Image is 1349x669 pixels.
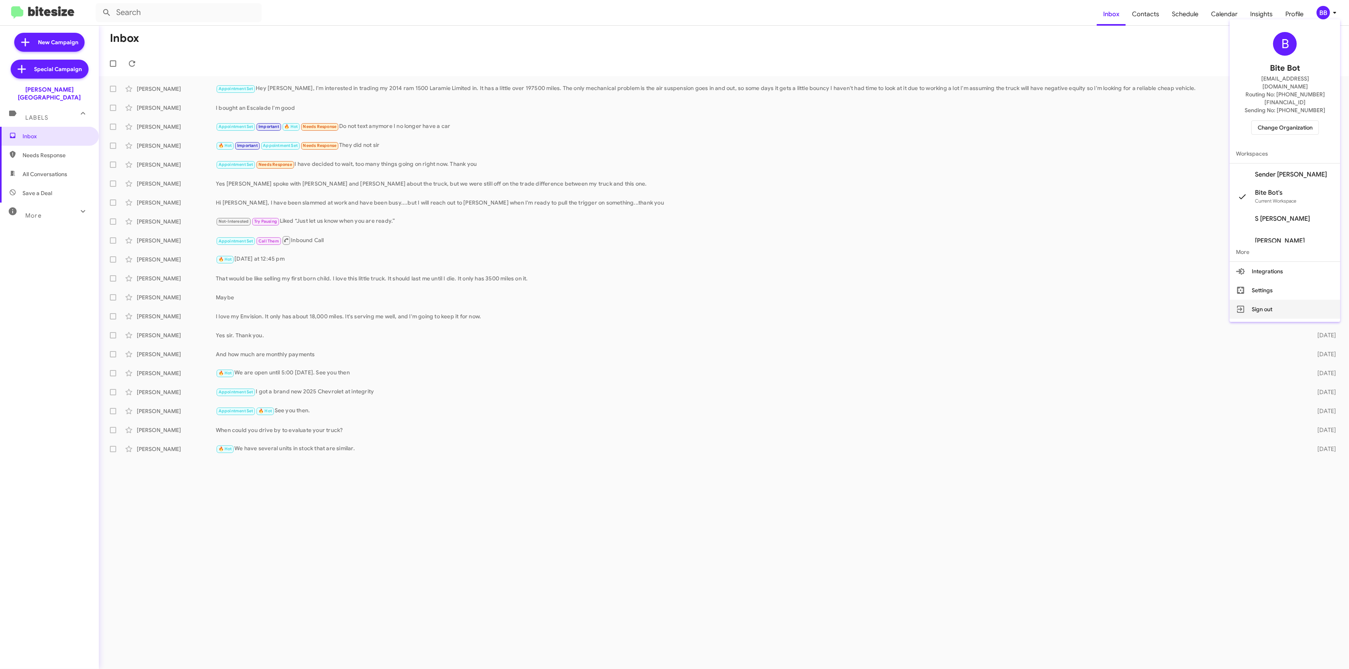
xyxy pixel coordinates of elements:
[1245,106,1325,114] span: Sending No: [PHONE_NUMBER]
[1255,171,1327,179] span: Sender [PERSON_NAME]
[1255,189,1296,197] span: Bite Bot's
[1230,281,1340,300] button: Settings
[1239,90,1331,106] span: Routing No: [PHONE_NUMBER][FINANCIAL_ID]
[1230,144,1340,163] span: Workspaces
[1230,300,1340,319] button: Sign out
[1230,262,1340,281] button: Integrations
[1273,32,1297,56] div: B
[1230,242,1340,261] span: More
[1258,121,1313,134] span: Change Organization
[1270,62,1300,75] span: Bite Bot
[1255,237,1305,245] span: [PERSON_NAME]
[1255,198,1296,204] span: Current Workspace
[1239,75,1331,90] span: [EMAIL_ADDRESS][DOMAIN_NAME]
[1255,215,1310,223] span: S [PERSON_NAME]
[1251,120,1319,135] button: Change Organization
